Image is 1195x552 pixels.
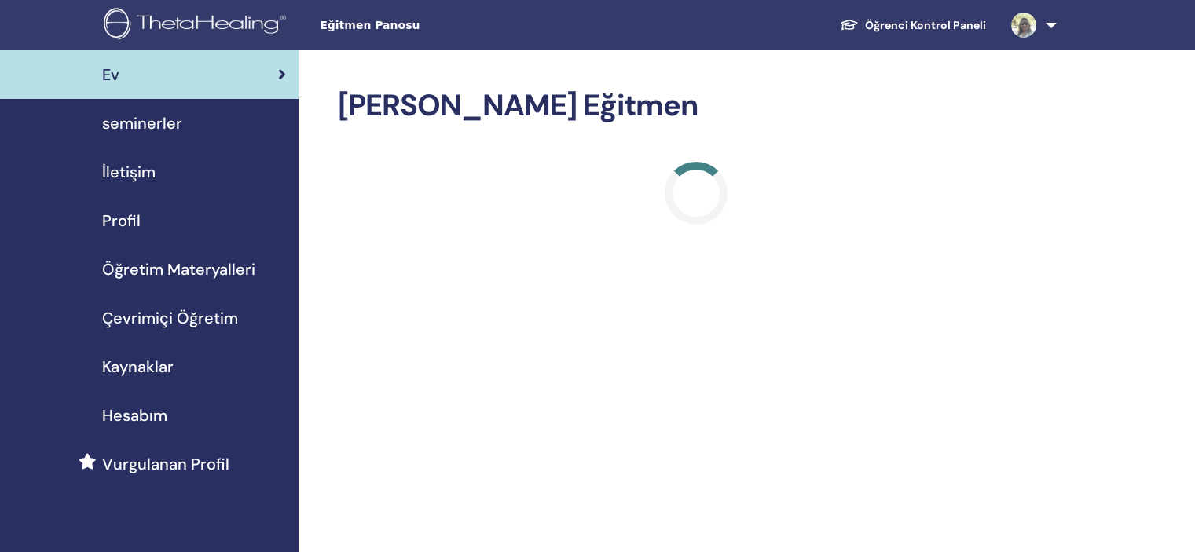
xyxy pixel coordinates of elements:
span: Ev [102,63,119,86]
span: Hesabım [102,404,167,427]
span: seminerler [102,111,182,135]
span: Vurgulanan Profil [102,452,229,476]
span: İletişim [102,160,156,184]
h2: [PERSON_NAME] Eğitmen [338,88,1054,124]
span: Profil [102,209,141,232]
span: Eğitmen Panosu [320,17,555,34]
span: Çevrimiçi Öğretim [102,306,238,330]
img: default.jpg [1011,13,1036,38]
a: Öğrenci Kontrol Paneli [827,11,999,40]
span: Kaynaklar [102,355,174,378]
span: Öğretim Materyalleri [102,258,255,281]
img: graduation-cap-white.svg [840,18,859,31]
img: logo.png [104,8,291,43]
